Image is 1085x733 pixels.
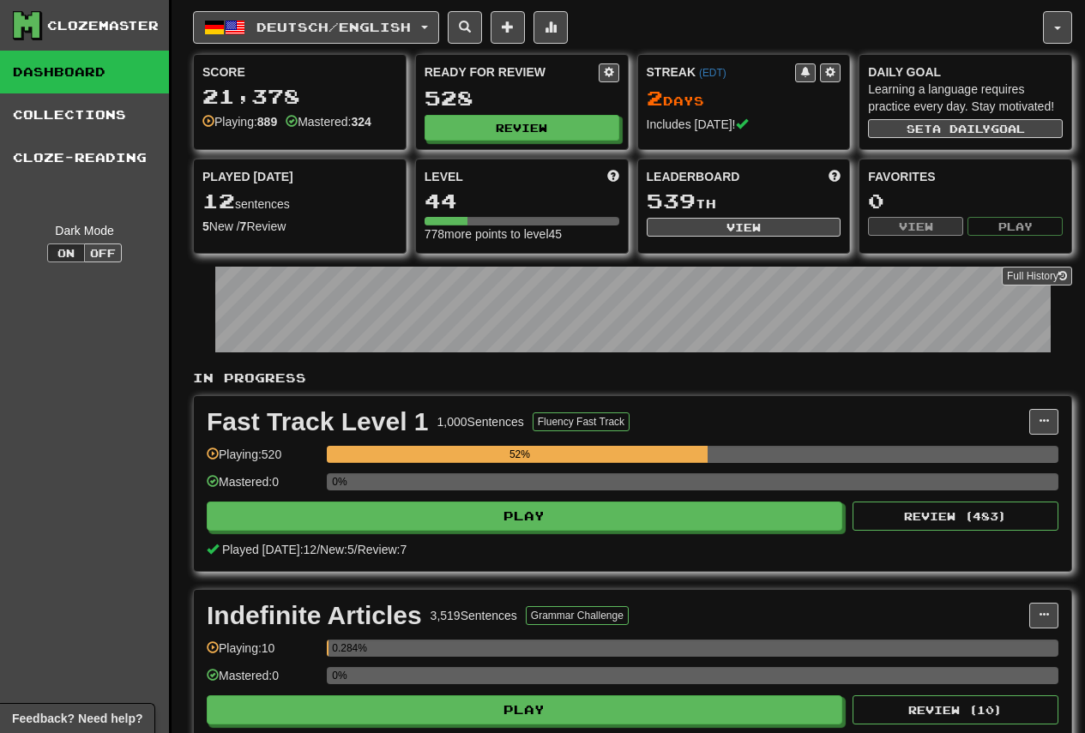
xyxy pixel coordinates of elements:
[207,603,422,628] div: Indefinite Articles
[647,189,696,213] span: 539
[425,87,619,109] div: 528
[202,86,397,107] div: 21,378
[868,217,963,236] button: View
[193,11,439,44] button: Deutsch/English
[207,473,318,502] div: Mastered: 0
[868,63,1063,81] div: Daily Goal
[47,243,85,262] button: On
[647,116,841,133] div: Includes [DATE]!
[207,695,842,724] button: Play
[207,446,318,474] div: Playing: 520
[222,543,316,556] span: Played [DATE]: 12
[207,667,318,695] div: Mastered: 0
[491,11,525,44] button: Add sentence to collection
[425,115,619,141] button: Review
[202,189,235,213] span: 12
[607,168,619,185] span: Score more points to level up
[699,67,726,79] a: (EDT)
[533,11,568,44] button: More stats
[240,219,247,233] strong: 7
[425,63,599,81] div: Ready for Review
[257,115,277,129] strong: 889
[12,710,142,727] span: Open feedback widget
[526,606,629,625] button: Grammar Challenge
[47,17,159,34] div: Clozemaster
[853,695,1058,724] button: Review (10)
[647,218,841,237] button: View
[358,543,407,556] span: Review: 7
[868,81,1063,115] div: Learning a language requires practice every day. Stay motivated!
[202,113,277,130] div: Playing:
[256,20,411,34] span: Deutsch / English
[351,115,371,129] strong: 324
[868,190,1063,212] div: 0
[354,543,358,556] span: /
[207,502,842,531] button: Play
[868,168,1063,185] div: Favorites
[647,63,796,81] div: Streak
[193,370,1072,387] p: In Progress
[84,243,122,262] button: Off
[425,225,619,243] div: 778 more points to level 45
[202,63,397,81] div: Score
[13,222,156,239] div: Dark Mode
[202,219,209,233] strong: 5
[207,640,318,668] div: Playing: 10
[202,190,397,213] div: sentences
[647,168,740,185] span: Leaderboard
[332,446,707,463] div: 52%
[320,543,354,556] span: New: 5
[868,119,1063,138] button: Seta dailygoal
[967,217,1063,236] button: Play
[286,113,371,130] div: Mastered:
[932,123,991,135] span: a daily
[207,409,429,435] div: Fast Track Level 1
[425,168,463,185] span: Level
[647,86,663,110] span: 2
[202,218,397,235] div: New / Review
[316,543,320,556] span: /
[829,168,841,185] span: This week in points, UTC
[448,11,482,44] button: Search sentences
[647,87,841,110] div: Day s
[853,502,1058,531] button: Review (483)
[431,607,517,624] div: 3,519 Sentences
[1002,267,1072,285] a: Full History
[437,413,524,430] div: 1,000 Sentences
[202,168,293,185] span: Played [DATE]
[533,412,630,431] button: Fluency Fast Track
[647,190,841,213] div: th
[425,190,619,212] div: 44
